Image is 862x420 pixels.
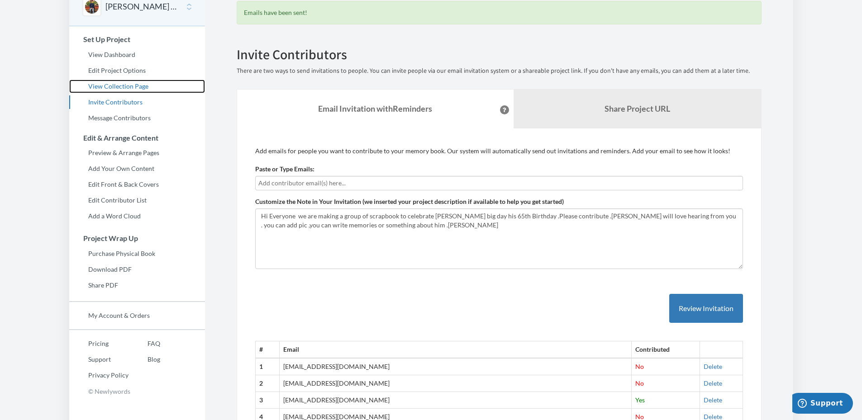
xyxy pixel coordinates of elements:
textarea: Hi Everyone we are making a group of scrapbook to celebrate [PERSON_NAME] big day his 65th Birthd... [255,208,743,269]
a: Message Contributors [69,111,205,125]
a: Share PDF [69,278,205,292]
th: # [255,341,280,358]
div: Emails have been sent! [237,1,762,24]
span: No [635,363,644,370]
a: My Account & Orders [69,309,205,322]
a: Privacy Policy [69,368,129,382]
h3: Project Wrap Up [70,234,205,242]
a: View Collection Page [69,80,205,93]
a: Purchase Physical Book [69,247,205,260]
h3: Set Up Project [70,35,205,43]
label: Customize the Note in Your Invitation (we inserted your project description if available to help ... [255,197,564,206]
p: © Newlywords [69,384,205,398]
a: Pricing [69,337,129,350]
a: Edit Front & Back Covers [69,178,205,191]
th: 3 [255,392,280,409]
a: Edit Contributor List [69,193,205,207]
strong: Email Invitation with Reminders [318,104,432,113]
iframe: Opens a widget where you can chat to one of our agents [792,393,853,415]
span: Yes [635,396,645,404]
input: Add contributor email(s) here... [258,178,740,188]
th: 2 [255,375,280,392]
a: Preview & Arrange Pages [69,146,205,160]
button: [PERSON_NAME] 65th Birthday [105,1,179,13]
a: Delete [704,396,722,404]
a: Delete [704,363,722,370]
th: 1 [255,358,280,375]
a: Blog [129,353,160,366]
a: Delete [704,379,722,387]
td: [EMAIL_ADDRESS][DOMAIN_NAME] [280,375,632,392]
p: There are two ways to send invitations to people. You can invite people via our email invitation ... [237,66,762,76]
a: Invite Contributors [69,95,205,109]
td: [EMAIL_ADDRESS][DOMAIN_NAME] [280,358,632,375]
a: FAQ [129,337,160,350]
a: Edit Project Options [69,64,205,77]
b: Share Project URL [605,104,670,113]
label: Paste or Type Emails: [255,165,314,174]
th: Contributed [632,341,700,358]
h3: Edit & Arrange Content [70,134,205,142]
h2: Invite Contributors [237,47,762,62]
th: Email [280,341,632,358]
a: Support [69,353,129,366]
a: Add Your Own Content [69,162,205,175]
button: Review Invitation [669,294,743,323]
a: View Dashboard [69,48,205,61]
a: Download PDF [69,263,205,276]
td: [EMAIL_ADDRESS][DOMAIN_NAME] [280,392,632,409]
p: Add emails for people you want to contribute to your memory book. Our system will automatically s... [255,146,743,156]
a: Add a Word Cloud [69,209,205,223]
span: No [635,379,644,387]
